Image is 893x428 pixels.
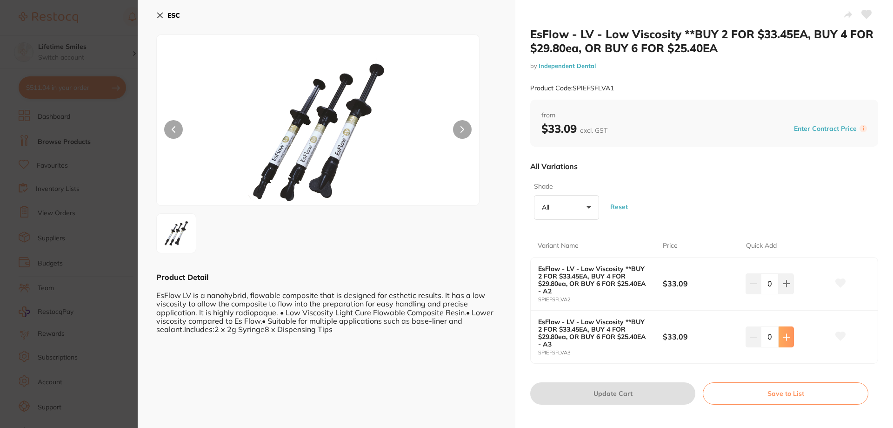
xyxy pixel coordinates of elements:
b: EsFlow - LV - Low Viscosity **BUY 2 FOR $33.45EA, BUY 4 FOR $29.80ea, OR BUY 6 FOR $25.40EA - A3 [538,318,650,348]
p: All [542,203,553,211]
label: Shade [534,182,596,191]
p: Price [663,241,678,251]
img: NiZ3aWR0aD0xOTIw [221,58,415,205]
img: NiZ3aWR0aD0xOTIw [160,217,193,250]
button: Enter Contract Price [791,124,860,133]
b: $33.09 [663,279,738,289]
h2: EsFlow - LV - Low Viscosity **BUY 2 FOR $33.45EA, BUY 4 FOR $29.80ea, OR BUY 6 FOR $25.40EA [530,27,878,55]
p: Quick Add [746,241,777,251]
p: All Variations [530,162,578,171]
b: ESC [167,11,180,20]
label: i [860,125,867,132]
small: SPIEFSFLVA2 [538,297,663,303]
b: EsFlow - LV - Low Viscosity **BUY 2 FOR $33.45EA, BUY 4 FOR $29.80ea, OR BUY 6 FOR $25.40EA - A2 [538,265,650,295]
div: EsFlow LV is a nanohybrid, flowable composite that is designed for esthetic results. It has a low... [156,282,497,333]
span: excl. GST [580,126,607,135]
button: Update Cart [530,382,695,405]
small: Product Code: SPIEFSFLVA1 [530,84,614,92]
button: Reset [607,190,631,224]
b: $33.09 [541,122,607,136]
p: Variant Name [538,241,579,251]
small: by [530,62,878,69]
span: from [541,111,867,120]
button: Save to List [703,382,868,405]
button: All [534,195,599,220]
small: SPIEFSFLVA3 [538,350,663,356]
b: Product Detail [156,272,208,282]
b: $33.09 [663,332,738,342]
button: ESC [156,7,180,23]
a: Independent Dental [539,62,596,69]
